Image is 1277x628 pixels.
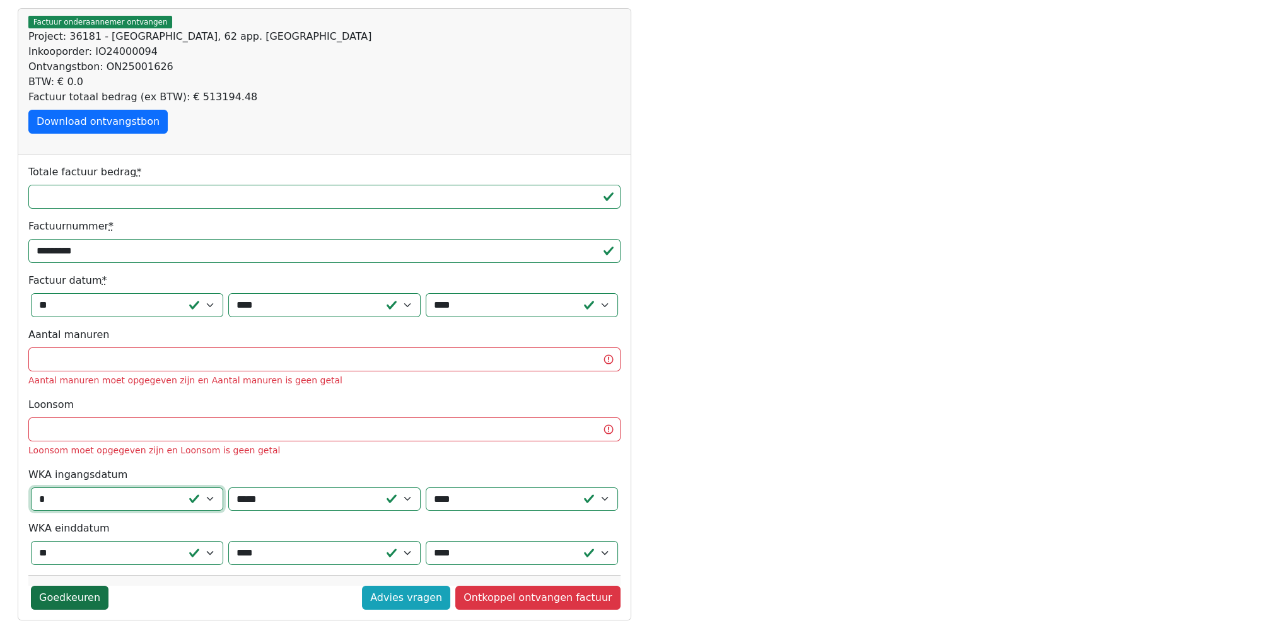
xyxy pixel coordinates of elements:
[28,467,127,482] label: WKA ingangsdatum
[28,327,109,342] label: Aantal manuren
[28,110,168,134] a: Download ontvangstbon
[102,274,107,286] abbr: required
[28,44,621,59] div: Inkooporder: IO24000094
[28,90,621,105] div: Factuur totaal bedrag (ex BTW): € 513194.48
[136,166,141,178] abbr: required
[28,273,107,288] label: Factuur datum
[31,586,108,610] a: Goedkeuren
[28,59,621,74] div: Ontvangstbon: ON25001626
[28,521,110,536] label: WKA einddatum
[455,586,620,610] a: Ontkoppel ontvangen factuur
[28,374,621,387] div: Aantal manuren moet opgegeven zijn en Aantal manuren is geen getal
[28,397,74,412] label: Loonsom
[28,219,114,234] label: Factuurnummer
[28,165,141,180] label: Totale factuur bedrag
[28,74,621,90] div: BTW: € 0.0
[28,16,172,28] span: Factuur onderaannemer ontvangen
[28,29,621,44] div: Project: 36181 - [GEOGRAPHIC_DATA], 62 app. [GEOGRAPHIC_DATA]
[28,444,621,457] div: Loonsom moet opgegeven zijn en Loonsom is geen getal
[362,586,450,610] a: Advies vragen
[108,220,114,232] abbr: required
